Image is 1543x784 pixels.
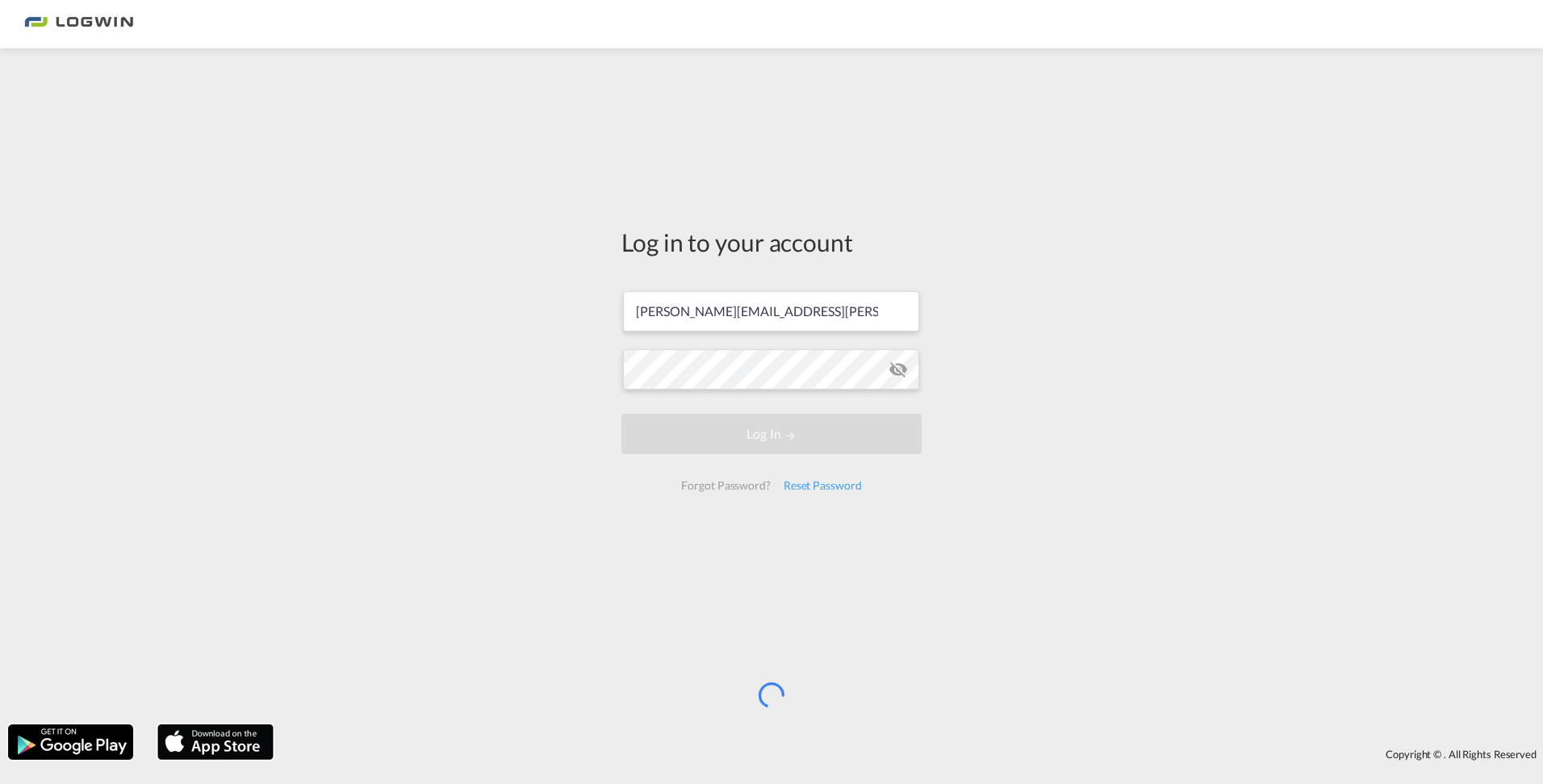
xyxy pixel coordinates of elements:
[621,414,922,454] button: LOGIN
[777,471,868,500] div: Reset Password
[156,723,275,761] img: apple.png
[623,291,919,332] input: Enter email/phone number
[6,723,135,761] img: google.png
[282,740,1543,768] div: Copyright © . All Rights Reserved
[889,360,908,379] md-icon: icon-eye-off
[24,6,133,43] img: 2761ae10d95411efa20a1f5e0282d2d7.png
[675,471,776,500] div: Forgot Password?
[621,225,922,259] div: Log in to your account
